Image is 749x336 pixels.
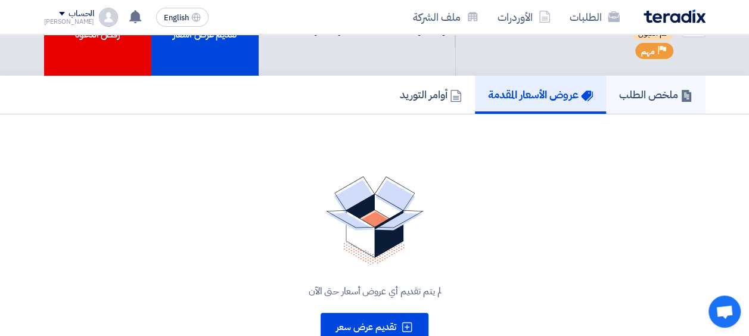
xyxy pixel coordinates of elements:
div: الحساب [69,9,94,19]
a: Open chat [708,295,741,328]
a: الأوردرات [488,3,560,31]
span: English [164,14,189,22]
div: [PERSON_NAME] [44,18,95,25]
span: تقديم عرض سعر [336,320,396,334]
a: عروض الأسعار المقدمة [475,76,606,114]
a: الطلبات [560,3,629,31]
div: لم يتم تقديم أي عروض أسعار حتى الآن [58,284,691,298]
img: profile_test.png [99,8,118,27]
a: ملف الشركة [403,3,488,31]
button: English [156,8,209,27]
h5: ملخص الطلب [619,88,692,101]
img: Teradix logo [644,10,706,23]
span: مهم [641,46,655,57]
h5: عروض الأسعار المقدمة [488,88,593,101]
a: أوامر التوريد [387,76,475,114]
a: ملخص الطلب [606,76,706,114]
img: No Quotations Found! [326,176,424,265]
h5: أوامر التوريد [400,88,462,101]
